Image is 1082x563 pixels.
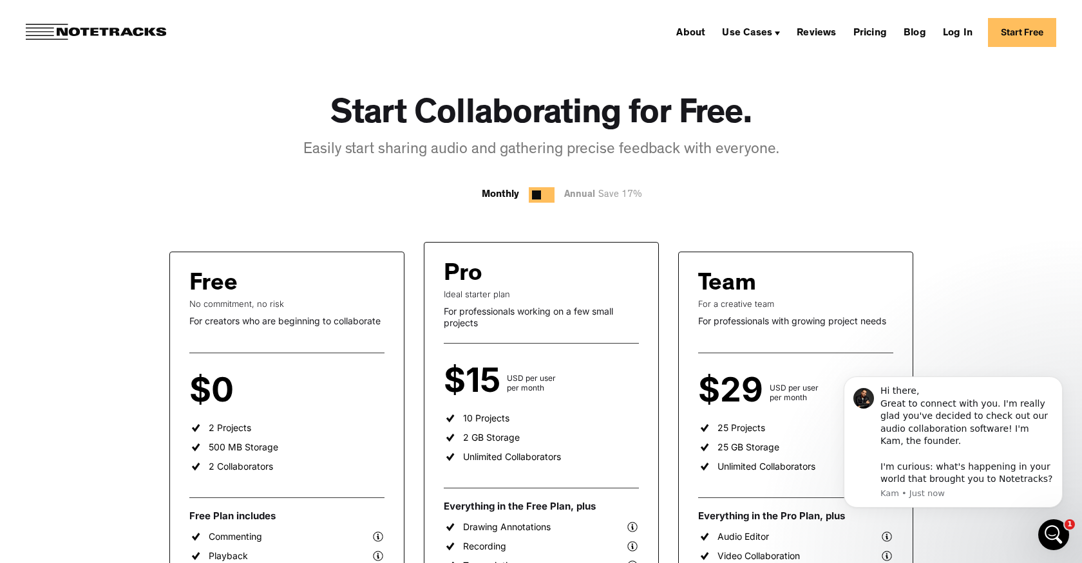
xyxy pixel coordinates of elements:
div: Unlimited Collaborators [717,461,815,472]
div: Team [698,272,756,299]
a: Pricing [848,22,892,42]
div: No commitment, no risk [189,299,384,309]
div: Use Cases [722,28,772,39]
div: For professionals working on a few small projects [444,306,639,328]
div: Playback [209,550,248,562]
div: 10 Projects [463,412,509,424]
div: Commenting [209,531,262,542]
div: Free Plan includes [189,510,384,522]
div: Unlimited Collaborators [463,451,561,463]
div: $15 [444,369,507,392]
a: About [671,22,710,42]
div: Annual [564,187,649,203]
div: For professionals with growing project needs [698,315,893,327]
h1: Start Collaborating for Free. [330,95,752,137]
div: Audio Editor [717,531,769,542]
div: 2 Collaborators [209,461,273,472]
span: Save 17% [595,190,642,200]
a: Reviews [792,22,841,42]
a: Start Free [988,18,1056,47]
div: Drawing Annotations [463,521,551,533]
a: Blog [898,22,931,42]
iframe: Intercom notifications message [824,360,1082,557]
div: Recording [463,540,506,552]
div: Pro [444,262,482,289]
div: 25 Projects [717,422,765,434]
span: 1 [1065,519,1075,530]
div: Monthly [482,187,519,203]
div: Everything in the Free Plan, plus [444,500,639,513]
div: 500 MB Storage [209,441,278,453]
div: Ideal starter plan [444,289,639,299]
iframe: Intercom live chat [1038,519,1069,550]
div: 2 Projects [209,422,251,434]
div: For creators who are beginning to collaborate [189,315,384,327]
div: 25 GB Storage [717,441,779,453]
div: Free [189,272,238,299]
div: $0 [189,379,240,402]
div: 2 GB Storage [463,432,520,443]
div: USD per user per month [507,373,556,392]
div: Use Cases [717,22,785,42]
a: Log In [938,22,978,42]
div: USD per user per month [770,383,819,402]
div: Video Collaboration [717,550,800,562]
div: per user per month [240,383,278,402]
div: $29 [698,379,770,402]
div: Everything in the Pro Plan, plus [698,510,893,522]
div: Easily start sharing audio and gathering precise feedback with everyone. [303,140,779,162]
div: For a creative team [698,299,893,309]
